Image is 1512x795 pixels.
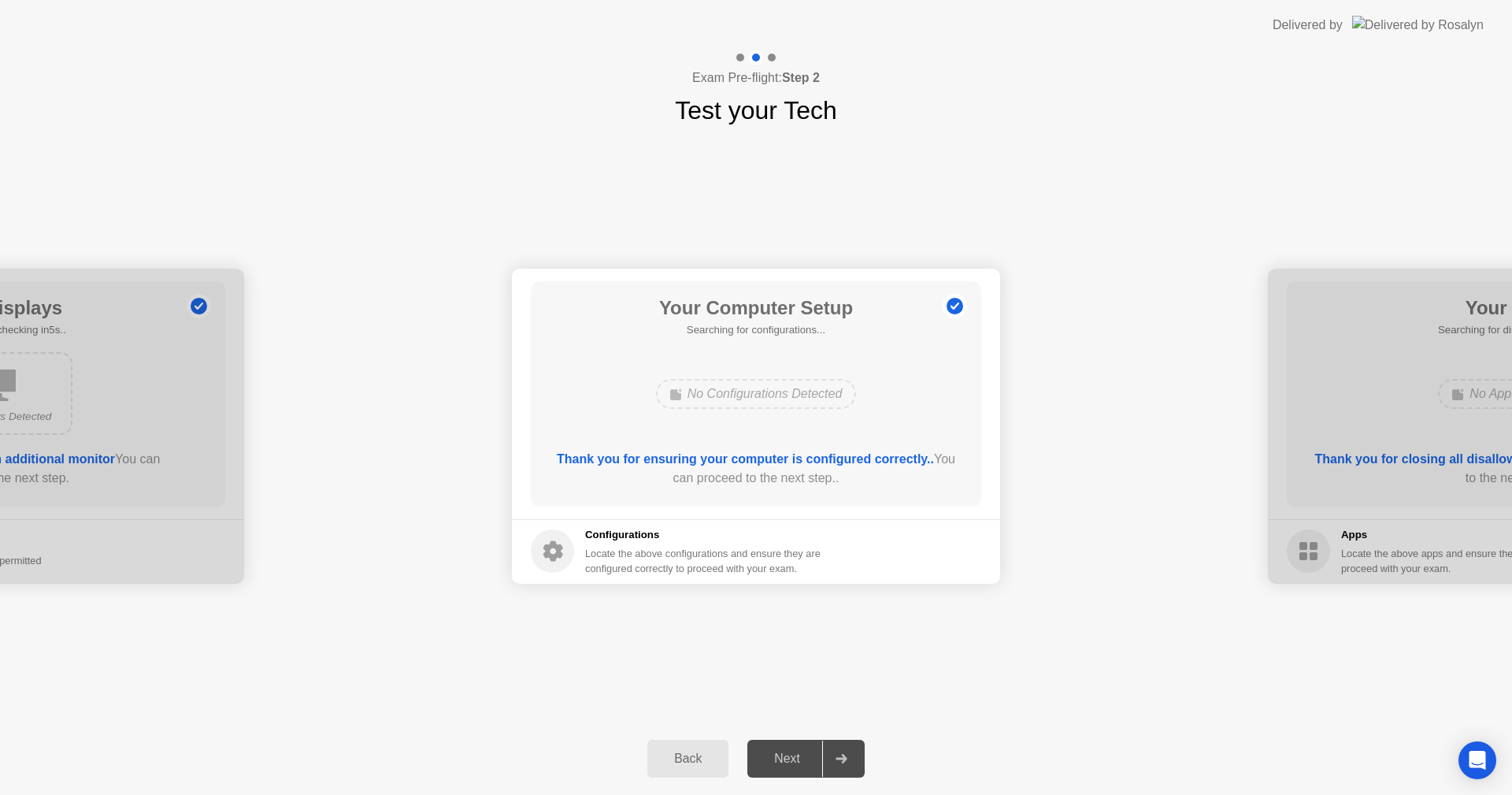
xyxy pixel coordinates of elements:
[585,546,824,576] div: Locate the above configurations and ensure they are configured correctly to proceed with your exam.
[1458,741,1496,779] div: Open Intercom Messenger
[656,379,857,409] div: No Configurations Detected
[782,71,820,84] b: Step 2
[585,527,824,543] h5: Configurations
[747,740,865,778] button: Next
[692,69,820,87] h4: Exam Pre-flight:
[1273,16,1343,35] div: Delivered by
[1352,16,1484,34] img: Delivered by Rosalyn
[752,752,822,766] div: Next
[675,91,837,129] h1: Test your Tech
[659,294,853,322] h1: Your Computer Setup
[554,450,959,488] div: You can proceed to the next step..
[659,322,853,338] h5: Searching for configurations...
[652,752,724,766] div: Back
[557,452,934,466] b: Thank you for ensuring your computer is configured correctly..
[647,740,728,778] button: Back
